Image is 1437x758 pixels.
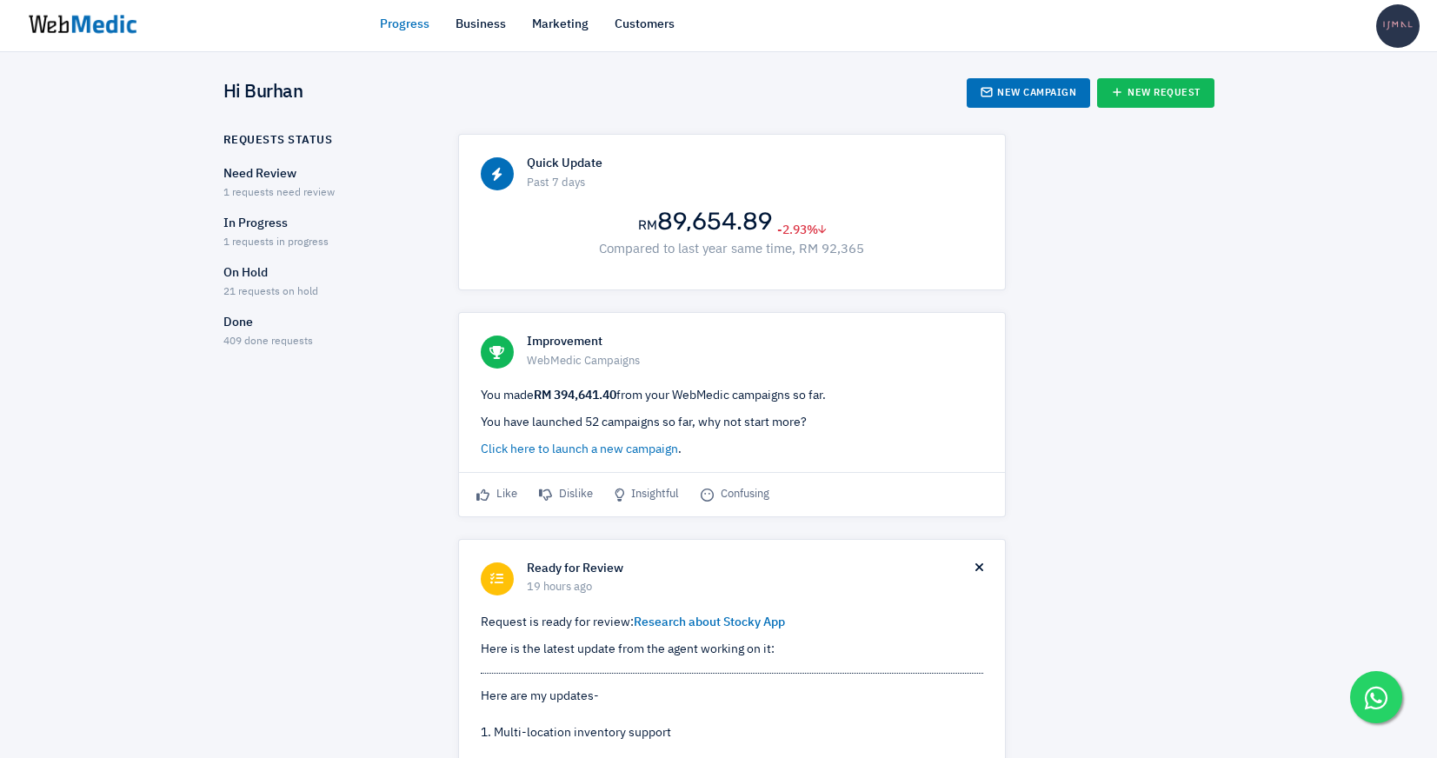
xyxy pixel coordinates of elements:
a: Click here to launch a new campaign [481,443,678,455]
span: 1 requests need review [223,188,335,198]
a: New Request [1097,78,1214,108]
p: Compared to last year same time, RM 92,365 [481,240,983,260]
span: RM [638,217,657,233]
span: 409 done requests [223,336,313,347]
span: Dislike [539,486,593,503]
p: Request is ready for review: [481,614,983,632]
p: Done [223,314,428,332]
h4: Hi Burhan [223,82,303,104]
h2: 89,654.89 [638,209,773,236]
h6: Improvement [527,335,983,350]
span: 21 requests on hold [223,287,318,297]
span: -2.93% [777,222,826,240]
h6: Quick Update [527,156,983,172]
span: Past 7 days [527,175,983,192]
p: . [481,441,983,459]
span: Like [476,486,517,503]
p: On Hold [223,264,428,283]
p: You made from your WebMedic campaigns so far. [481,387,983,405]
a: Progress [380,16,429,34]
a: Marketing [532,16,589,34]
span: 1 requests in progress [223,237,329,248]
a: Research about Stocky App [634,616,785,628]
p: In Progress [223,215,428,233]
a: Customers [615,16,675,34]
h6: Ready for Review [527,562,975,577]
span: Confusing [701,486,769,503]
strong: RM 394,641.40 [534,389,616,402]
span: WebMedic Campaigns [527,353,983,370]
span: Insightful [615,486,679,503]
h6: Requests Status [223,134,333,148]
a: Business [456,16,506,34]
span: 19 hours ago [527,579,975,596]
p: Need Review [223,165,428,183]
a: New Campaign [967,78,1090,108]
p: You have launched 52 campaigns so far, why not start more? [481,414,983,432]
p: Here is the latest update from the agent working on it: [481,641,983,659]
